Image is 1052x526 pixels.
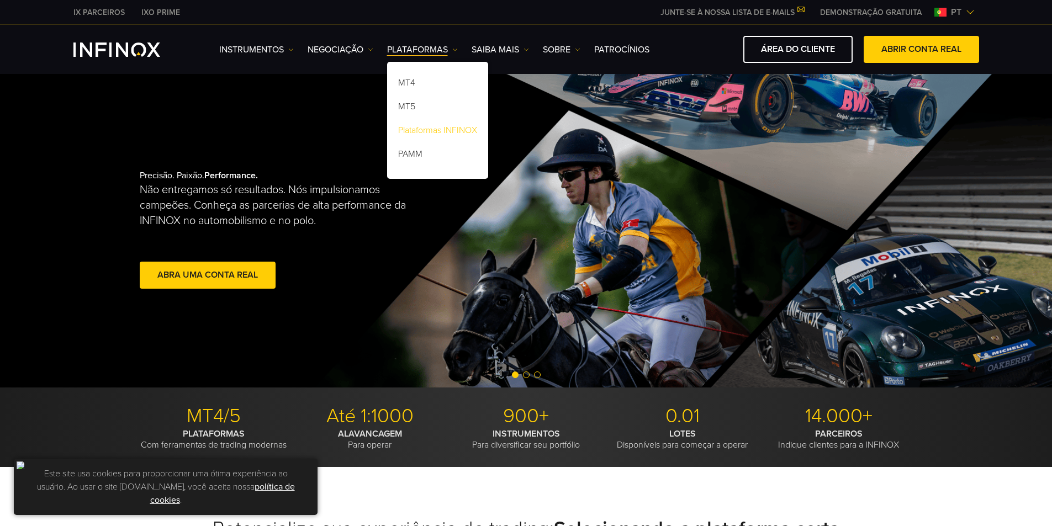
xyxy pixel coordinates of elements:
strong: ALAVANCAGEM [338,428,402,439]
p: Este site usa cookies para proporcionar uma ótima experiência ao usuário. Ao usar o site [DOMAIN_... [19,464,312,509]
p: 0.01 [609,404,757,428]
a: Instrumentos [219,43,294,56]
p: Até 1:1000 [296,404,444,428]
a: Patrocínios [594,43,649,56]
a: INFINOX Logo [73,42,186,57]
p: 14.000+ [765,404,913,428]
p: Não entregamos só resultados. Nós impulsionamos campeões. Conheça as parcerias de alta performanc... [140,182,418,229]
a: Plataformas INFINOX [387,120,488,144]
a: INFINOX [65,7,133,18]
strong: PLATAFORMAS [183,428,245,439]
p: Com ferramentas de trading modernas [140,428,288,450]
span: Go to slide 3 [534,371,541,378]
img: yellow close icon [17,461,24,469]
a: NEGOCIAÇÃO [308,43,373,56]
a: INFINOX [133,7,188,18]
div: Precisão. Paixão. [140,152,488,309]
p: Para operar [296,428,444,450]
a: PLATAFORMAS [387,43,458,56]
a: MT5 [387,97,488,120]
a: MT4 [387,73,488,97]
p: Indique clientes para a INFINOX [765,428,913,450]
span: Go to slide 2 [523,371,530,378]
p: Para diversificar seu portfólio [452,428,600,450]
strong: PARCEIROS [815,428,863,439]
a: ABRIR CONTA REAL [864,36,979,63]
a: PAMM [387,144,488,168]
a: ÁREA DO CLIENTE [743,36,853,63]
span: pt [947,6,966,19]
a: abra uma conta real [140,262,276,289]
a: Saiba mais [472,43,529,56]
strong: LOTES [669,428,696,439]
span: Go to slide 1 [512,371,519,378]
a: SOBRE [543,43,580,56]
p: MT4/5 [140,404,288,428]
a: JUNTE-SE À NOSSA LISTA DE E-MAILS [652,8,812,17]
p: 900+ [452,404,600,428]
a: INFINOX MENU [812,7,930,18]
strong: INSTRUMENTOS [493,428,560,439]
p: Disponíveis para começar a operar [609,428,757,450]
strong: Performance. [204,170,258,181]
